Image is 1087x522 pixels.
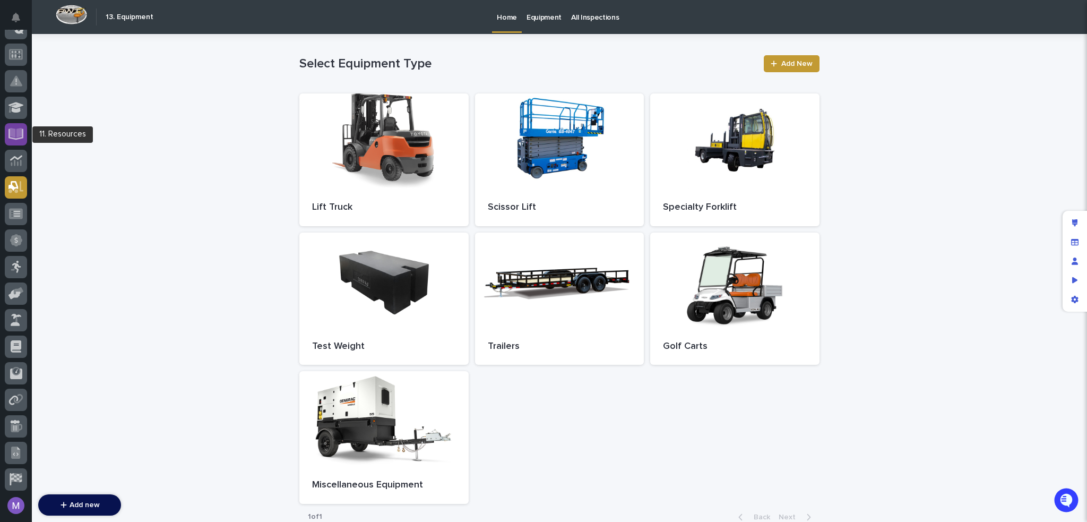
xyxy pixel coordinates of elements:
button: Add new [38,494,121,516]
input: Clear [28,85,175,96]
a: Miscellaneous Equipment [299,371,469,504]
img: Matthew Hall [11,200,28,217]
p: Specialty Forklift [663,202,807,213]
div: Past conversations [11,155,71,163]
div: Start new chat [36,118,174,129]
a: Golf Carts [650,233,819,365]
div: Manage fields and data [1065,233,1084,252]
button: Back [730,512,774,522]
a: Lift Truck [299,93,469,226]
span: Add New [781,60,813,67]
span: • [88,210,92,218]
div: Notifications [13,13,27,30]
span: [DATE] [94,210,116,218]
a: 📖Help Docs [6,250,62,269]
span: [PERSON_NAME] [33,210,86,218]
span: Pylon [106,280,128,288]
iframe: Open customer support [1053,487,1082,516]
div: App settings [1065,290,1084,309]
div: Edit layout [1065,213,1084,233]
a: Add New [764,55,819,72]
span: Next [779,514,802,521]
img: 1736555164131-43832dd5-751b-4058-ba23-39d91318e5a0 [21,182,30,190]
div: Manage users [1065,252,1084,271]
p: Test Weight [312,341,456,353]
p: How can we help? [11,59,193,76]
p: Lift Truck [312,202,456,213]
p: Welcome 👋 [11,42,193,59]
a: Scissor Lift [475,93,644,226]
span: Back [747,514,770,521]
span: • [88,181,92,190]
div: 📖 [11,255,19,263]
a: Powered byPylon [75,279,128,288]
p: Miscellaneous Equipment [312,480,456,491]
p: Golf Carts [663,341,807,353]
span: Help Docs [21,254,58,264]
p: Trailers [488,341,632,353]
button: users-avatar [5,494,27,517]
img: Brittany [11,171,28,188]
img: Stacker [11,10,32,31]
a: Specialty Forklift [650,93,819,226]
button: See all [165,152,193,165]
a: Test Weight [299,233,469,365]
a: Trailers [475,233,644,365]
p: Scissor Lift [488,202,632,213]
button: Notifications [5,6,27,29]
button: Next [774,512,819,522]
h2: 13. Equipment [106,13,153,22]
span: [DATE] [94,181,116,190]
div: Preview as [1065,271,1084,290]
span: [PERSON_NAME] [33,181,86,190]
h1: Select Equipment Type [299,56,757,72]
button: Start new chat [180,121,193,134]
img: 1736555164131-43832dd5-751b-4058-ba23-39d91318e5a0 [11,118,30,137]
div: We're offline, we will be back soon! [36,129,149,137]
img: Workspace Logo [56,5,87,24]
